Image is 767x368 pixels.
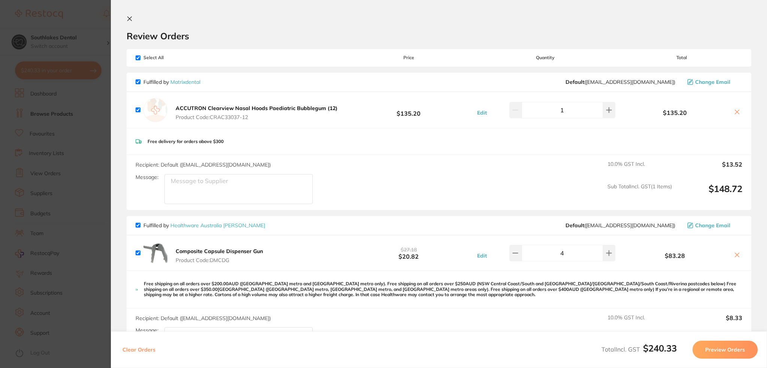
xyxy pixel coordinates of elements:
button: Change Email [685,79,742,85]
b: Composite Capsule Dispenser Gun [176,248,263,255]
span: Change Email [695,222,730,228]
button: Composite Capsule Dispenser Gun Product Code:DMCDG [173,248,265,264]
span: Select All [136,55,210,60]
output: $8.33 [678,314,742,331]
a: Healthware Australia [PERSON_NAME] [170,222,265,229]
button: Clear Orders [120,341,158,359]
span: Product Code: CRAC33037-12 [176,114,337,120]
span: 10.0 % GST Incl. [607,161,672,177]
span: Product Code: DMCDG [176,257,263,263]
img: Y3hmcTNxdw [143,241,167,264]
p: Fulfilled by [143,79,200,85]
b: $83.28 [621,252,729,259]
span: $27.18 [401,246,417,253]
label: Message: [136,174,158,180]
b: $135.20 [348,103,469,117]
span: Recipient: Default ( [EMAIL_ADDRESS][DOMAIN_NAME] ) [136,315,271,322]
a: Matrixdental [170,79,200,85]
button: ACCUTRON Clearview Nasal Hoods Paediatric Bubblegum (12) Product Code:CRAC33037-12 [173,105,340,121]
span: Total [621,55,742,60]
b: Default [566,222,584,229]
p: Fulfilled by [143,222,265,228]
img: empty.jpg [143,98,167,122]
button: Edit [475,109,489,116]
button: Change Email [685,222,742,229]
output: $148.72 [678,183,742,204]
b: $135.20 [621,109,729,116]
b: $240.33 [643,343,677,354]
label: Message: [136,327,158,334]
span: Quantity [469,55,621,60]
b: ACCUTRON Clearview Nasal Hoods Paediatric Bubblegum (12) [176,105,337,112]
p: Free shipping on all orders over $200.00AUD ([GEOGRAPHIC_DATA] metro and [GEOGRAPHIC_DATA] metro ... [144,281,742,297]
span: Total Incl. GST [601,346,677,353]
button: Edit [475,252,489,259]
b: $20.82 [348,246,469,260]
span: Change Email [695,79,730,85]
span: Recipient: Default ( [EMAIL_ADDRESS][DOMAIN_NAME] ) [136,161,271,168]
span: info@healthwareaustralia.com.au [566,222,675,228]
span: Sub Total Incl. GST ( 1 Items) [607,183,672,204]
p: Free delivery for orders above $300 [148,139,224,144]
button: Preview Orders [692,341,758,359]
span: 10.0 % GST Incl. [607,314,672,331]
span: Price [348,55,469,60]
b: Default [566,79,584,85]
h2: Review Orders [127,30,751,42]
span: sales@matrixdental.com.au [566,79,675,85]
output: $13.52 [678,161,742,177]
